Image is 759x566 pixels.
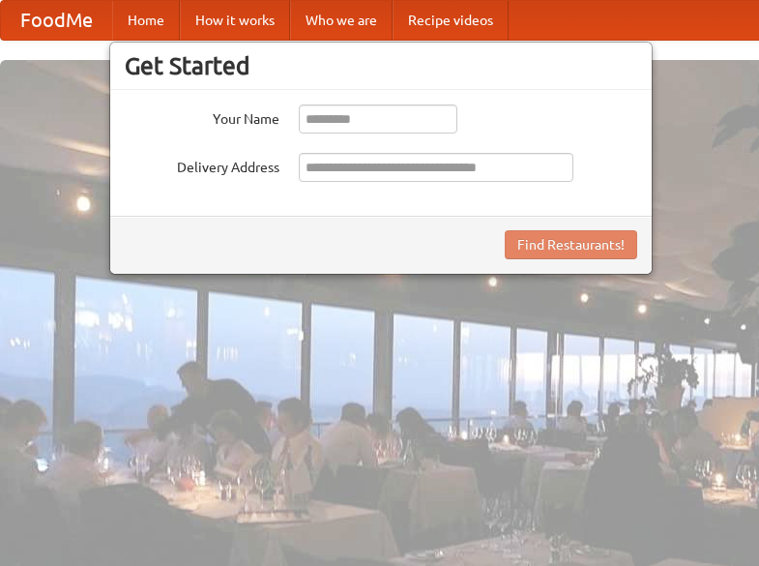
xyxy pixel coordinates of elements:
[112,1,180,40] a: Home
[1,1,112,40] a: FoodMe
[125,104,279,129] label: Your Name
[180,1,290,40] a: How it works
[125,51,637,80] h3: Get Started
[290,1,393,40] a: Who we are
[505,230,637,259] button: Find Restaurants!
[125,153,279,177] label: Delivery Address
[393,1,509,40] a: Recipe videos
